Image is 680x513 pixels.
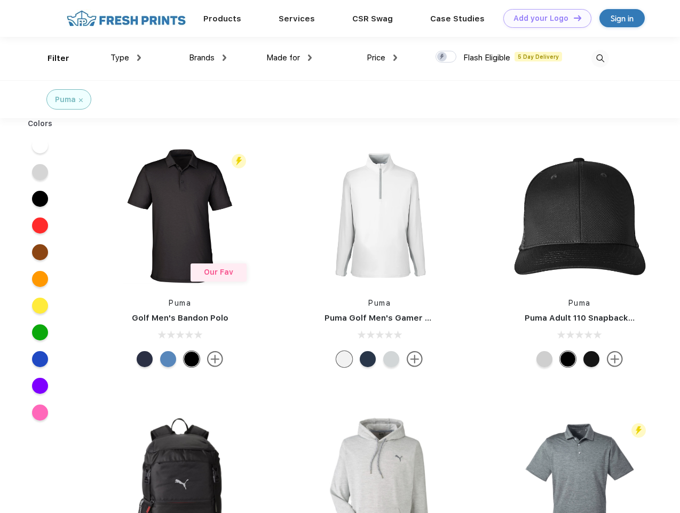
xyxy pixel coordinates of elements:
img: func=resize&h=266 [509,145,651,287]
img: more.svg [407,351,423,367]
span: 5 Day Delivery [515,52,562,61]
div: Puma Black [184,351,200,367]
a: CSR Swag [352,14,393,24]
span: Flash Eligible [463,53,510,63]
div: Navy Blazer [360,351,376,367]
img: desktop_search.svg [591,50,609,67]
div: Colors [20,118,61,129]
img: func=resize&h=266 [309,145,450,287]
span: Price [367,53,385,63]
div: Bright White [336,351,352,367]
div: Sign in [611,12,634,25]
img: filter_cancel.svg [79,98,83,102]
img: dropdown.png [223,55,226,61]
span: Brands [189,53,215,63]
img: more.svg [207,351,223,367]
div: Lake Blue [160,351,176,367]
a: Services [279,14,315,24]
a: Products [203,14,241,24]
div: Pma Blk Pma Blk [560,351,576,367]
img: flash_active_toggle.svg [232,154,246,168]
a: Golf Men's Bandon Polo [132,313,228,323]
img: dropdown.png [308,55,312,61]
div: Add your Logo [513,14,568,23]
a: Puma Golf Men's Gamer Golf Quarter-Zip [325,313,493,323]
img: dropdown.png [137,55,141,61]
div: Pma Blk with Pma Blk [583,351,599,367]
img: DT [574,15,581,21]
div: Navy Blazer [137,351,153,367]
img: flash_active_toggle.svg [631,423,646,438]
a: Sign in [599,9,645,27]
div: Puma [55,94,76,105]
img: more.svg [607,351,623,367]
span: Our Fav [204,268,233,276]
a: Puma [368,299,391,307]
img: fo%20logo%202.webp [64,9,189,28]
span: Made for [266,53,300,63]
a: Puma [568,299,591,307]
img: func=resize&h=266 [109,145,251,287]
img: dropdown.png [393,55,397,61]
span: Type [110,53,129,63]
a: Puma [169,299,191,307]
div: Quarry Brt Whit [536,351,552,367]
div: Filter [48,52,69,65]
div: High Rise [383,351,399,367]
